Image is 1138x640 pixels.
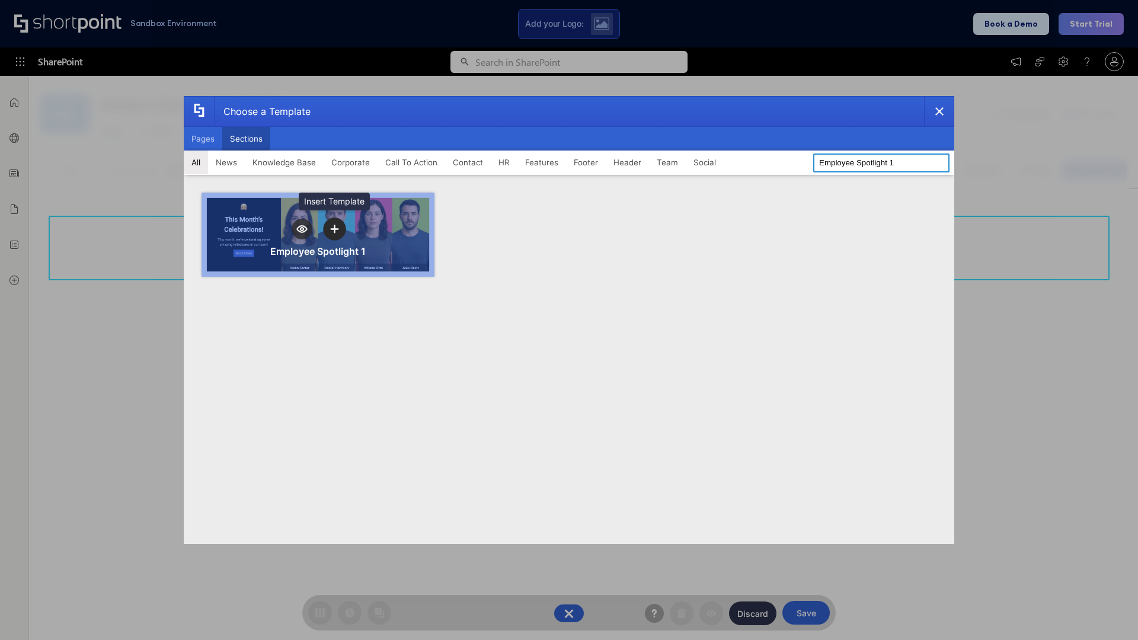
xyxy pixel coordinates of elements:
button: Knowledge Base [245,151,324,174]
button: Pages [184,127,222,151]
button: Social [686,151,724,174]
input: Search [813,153,950,172]
div: Employee Spotlight 1 [270,245,366,257]
button: Footer [566,151,606,174]
button: Team [649,151,686,174]
button: Header [606,151,649,174]
button: Sections [222,127,270,151]
button: News [208,151,245,174]
button: HR [491,151,517,174]
div: Choose a Template [214,97,311,126]
button: Corporate [324,151,378,174]
iframe: Chat Widget [1079,583,1138,640]
button: Features [517,151,566,174]
div: template selector [184,96,954,544]
button: All [184,151,208,174]
button: Call To Action [378,151,445,174]
button: Contact [445,151,491,174]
